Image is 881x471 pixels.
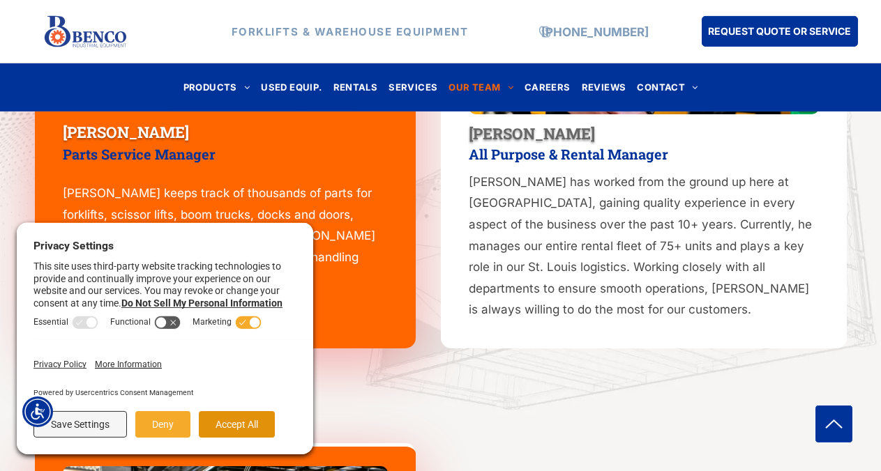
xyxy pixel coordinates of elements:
span: [PERSON_NAME] [63,122,189,142]
span: [PERSON_NAME] has worked from the ground up here at [GEOGRAPHIC_DATA], gaining quality experience... [469,175,812,317]
a: SERVICES [383,78,443,97]
div: Accessibility Menu [22,396,53,427]
span: REQUEST QUOTE OR SERVICE [708,18,851,44]
a: REQUEST QUOTE OR SERVICE [702,16,858,47]
a: CONTACT [631,78,703,97]
a: OUR TEAM [443,78,519,97]
a: USED EQUIP. [255,78,327,97]
a: RENTALS [328,78,384,97]
a: [PHONE_NUMBER] [541,24,649,38]
a: CAREERS [519,78,576,97]
span: [PERSON_NAME] [469,123,595,144]
span: All Purpose & Rental Manager [469,145,668,163]
a: REVIEWS [576,78,632,97]
span: Parts Service Manager [63,145,216,163]
a: PRODUCTS [178,78,256,97]
strong: FORKLIFTS & WAREHOUSE EQUIPMENT [232,25,469,38]
span: [PERSON_NAME] keeps track of thousands of parts for forklifts, scissor lifts, boom trucks, docks ... [63,186,375,285]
